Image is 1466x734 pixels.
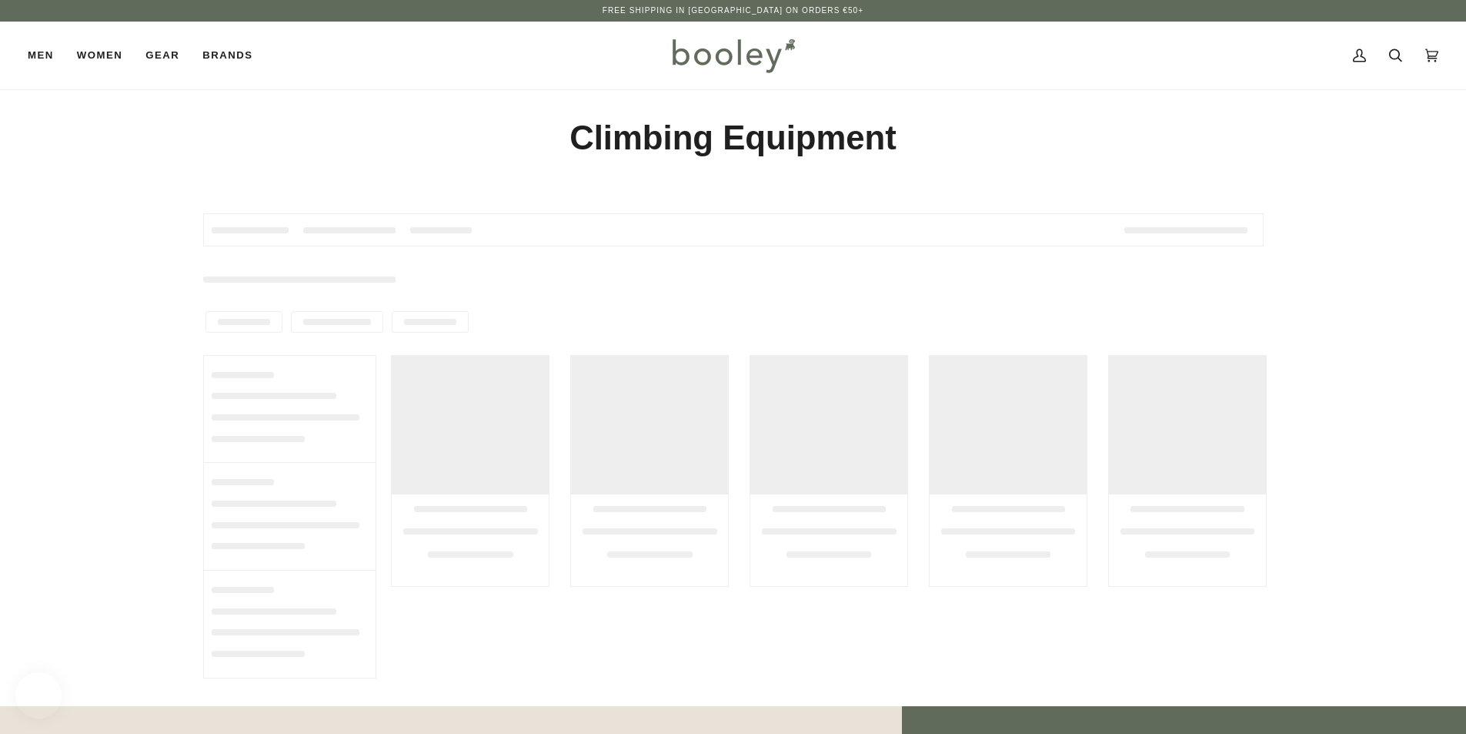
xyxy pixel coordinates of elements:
[191,22,264,89] a: Brands
[603,5,863,17] p: Free Shipping in [GEOGRAPHIC_DATA] on Orders €50+
[666,33,800,78] img: Booley
[65,22,134,89] a: Women
[202,48,252,63] span: Brands
[15,672,62,719] iframe: Button to open loyalty program pop-up
[28,22,65,89] a: Men
[145,48,179,63] span: Gear
[77,48,122,63] span: Women
[28,48,54,63] span: Men
[134,22,191,89] a: Gear
[203,117,1264,159] h1: Climbing Equipment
